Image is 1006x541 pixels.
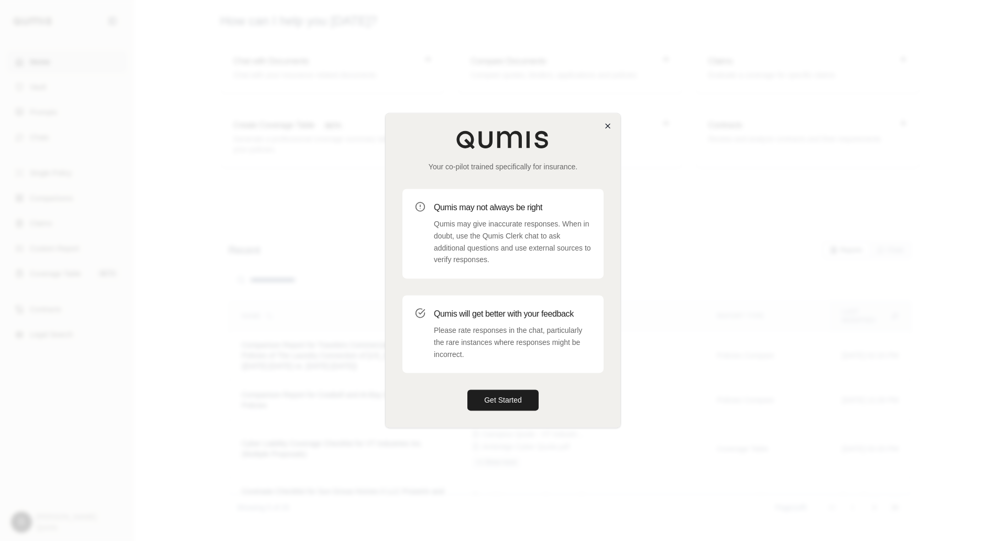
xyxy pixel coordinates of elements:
[434,324,591,360] p: Please rate responses in the chat, particularly the rare instances where responses might be incor...
[456,130,550,149] img: Qumis Logo
[434,218,591,266] p: Qumis may give inaccurate responses. When in doubt, use the Qumis Clerk chat to ask additional qu...
[434,308,591,320] h3: Qumis will get better with your feedback
[434,201,591,214] h3: Qumis may not always be right
[402,161,604,172] p: Your co-pilot trained specifically for insurance.
[467,390,539,411] button: Get Started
